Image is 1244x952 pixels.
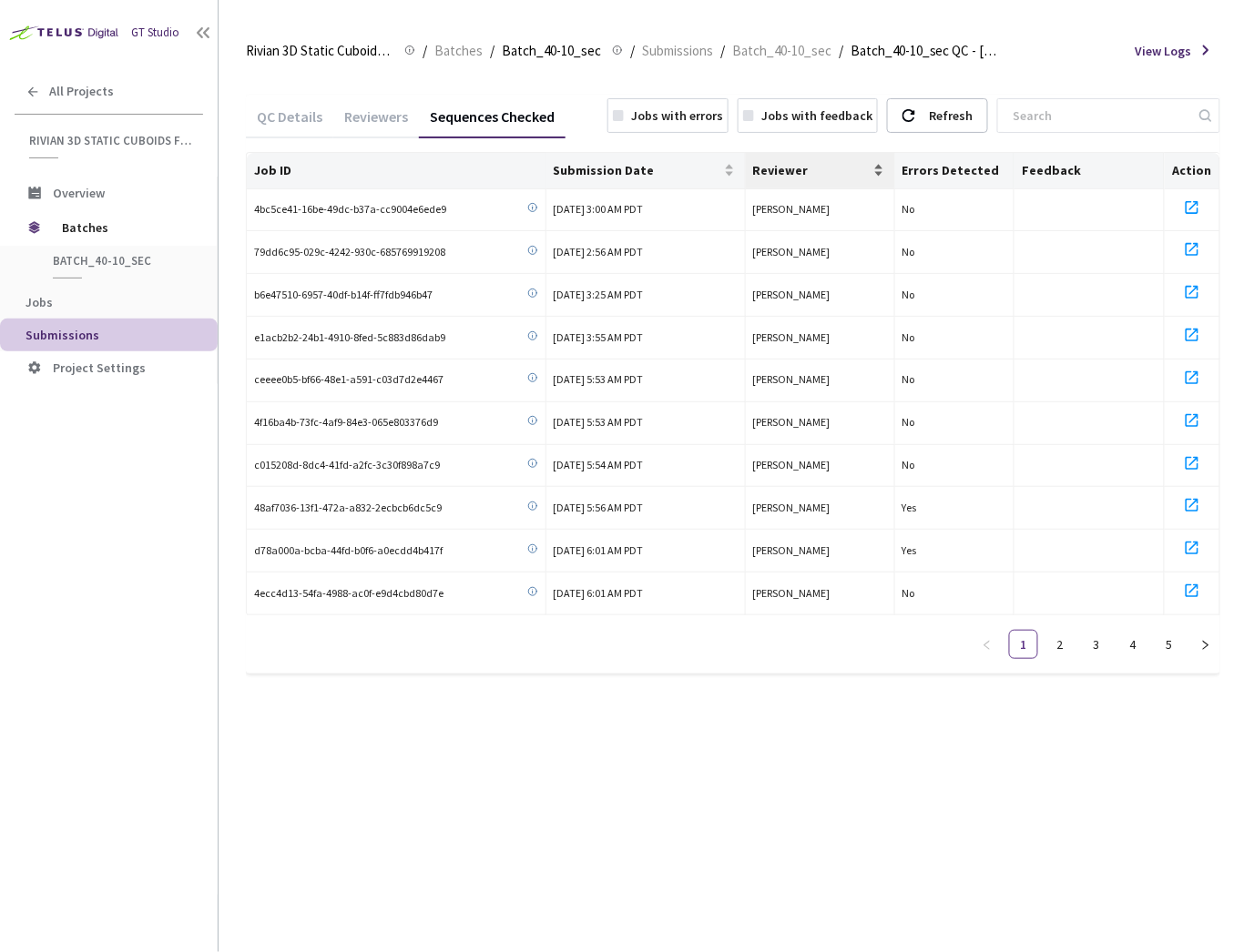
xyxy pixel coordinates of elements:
span: [PERSON_NAME] [753,245,831,258]
th: Submission Date [546,153,746,189]
span: Overview [53,185,105,201]
div: Refresh [929,99,973,132]
span: [PERSON_NAME] [753,501,831,514]
span: Jobs [25,294,53,310]
a: 4 [1119,631,1147,658]
span: [DATE] 6:01 AM PDT [554,586,644,600]
span: Yes [902,501,917,514]
span: e1acb2b2-24b1-4910-8fed-5c883d86dab9 [254,329,445,347]
span: d78a000a-bcba-44fd-b0f6-a0ecdd4b417f [254,542,443,560]
span: No [902,288,915,301]
span: c015208d-8dc4-41fd-a2fc-3c30f898a7c9 [254,457,440,474]
a: 5 [1156,631,1183,658]
li: / [630,40,635,62]
span: [PERSON_NAME] [753,458,831,471]
span: Batches [434,40,483,62]
span: Batch_40-10_sec QC - [DATE] [851,40,998,62]
span: No [902,245,915,258]
li: 2 [1045,630,1075,659]
a: Batch_40-10_sec [729,40,835,60]
span: [DATE] 2:56 AM PDT [554,245,644,258]
span: Reviewer [753,163,870,177]
span: [PERSON_NAME] [753,330,831,344]
span: [PERSON_NAME] [753,586,831,600]
span: b6e47510-6957-40df-b14f-ff7fdb946b47 [254,287,433,304]
span: Submissions [642,40,713,62]
span: [DATE] 5:56 AM PDT [554,501,644,514]
span: [DATE] 5:53 AM PDT [554,372,644,386]
th: Errors Detected [895,153,1015,189]
span: [DATE] 6:01 AM PDT [554,543,644,557]
a: Batches [431,40,486,60]
span: No [902,202,915,216]
span: [PERSON_NAME] [753,415,831,429]
span: [PERSON_NAME] [753,372,831,386]
span: Submission Date [554,163,720,177]
span: No [902,330,915,344]
span: [DATE] 3:55 AM PDT [554,330,644,344]
div: Jobs with errors [631,106,723,126]
li: / [720,40,725,62]
span: Batches [62,209,187,246]
span: [DATE] 5:54 AM PDT [554,458,644,471]
button: right [1191,630,1220,659]
span: Batch_40-10_sec [53,253,188,268]
a: 1 [1010,631,1037,658]
span: [DATE] 5:53 AM PDT [554,415,644,429]
th: Action [1165,153,1220,189]
a: 3 [1083,631,1110,658]
span: [PERSON_NAME] [753,543,831,557]
span: All Projects [49,84,114,99]
a: Submissions [638,40,717,60]
div: GT Studio [131,24,179,42]
li: 4 [1118,630,1147,659]
span: View Logs [1136,41,1192,61]
span: 4f16ba4b-73fc-4af9-84e3-065e803376d9 [254,414,438,431]
span: Project Settings [53,360,146,376]
span: 4ecc4d13-54fa-4988-ac0f-e9d4cbd80d7e [254,585,444,603]
span: [PERSON_NAME] [753,202,831,216]
li: / [423,40,427,62]
li: / [839,40,843,62]
div: Reviewers [333,107,419,138]
span: 48af7036-13f1-472a-a832-2ecbcb6dc5c9 [254,500,442,517]
span: No [902,415,915,429]
div: Jobs with feedback [761,106,872,126]
span: Rivian 3D Static Cuboids fixed[2024-25] [246,40,393,62]
span: Submissions [25,327,99,343]
span: No [902,372,915,386]
span: left [982,640,993,651]
div: QC Details [246,107,333,138]
th: Feedback [1015,153,1164,189]
li: Previous Page [973,630,1002,659]
span: right [1200,640,1211,651]
th: Reviewer [746,153,895,189]
li: 3 [1082,630,1111,659]
span: [DATE] 3:25 AM PDT [554,288,644,301]
th: Job ID [247,153,546,189]
li: 1 [1009,630,1038,659]
span: [PERSON_NAME] [753,288,831,301]
span: Yes [902,543,917,557]
div: Sequences Checked [419,107,566,138]
span: [DATE] 3:00 AM PDT [554,202,644,216]
li: / [490,40,495,62]
span: No [902,458,915,471]
a: 2 [1046,631,1074,658]
span: Rivian 3D Static Cuboids fixed[2024-25] [29,133,192,148]
span: ceeee0b5-bf66-48e1-a591-c03d7d2e4467 [254,371,444,389]
span: Batch_40-10_sec [732,40,831,62]
li: 5 [1155,630,1184,659]
li: Next Page [1191,630,1220,659]
span: No [902,586,915,600]
input: Search [1003,99,1197,132]
span: 79dd6c95-029c-4242-930c-685769919208 [254,244,445,261]
span: 4bc5ce41-16be-49dc-b37a-cc9004e6ede9 [254,201,446,218]
span: Batch_40-10_sec [502,40,601,62]
button: left [973,630,1002,659]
